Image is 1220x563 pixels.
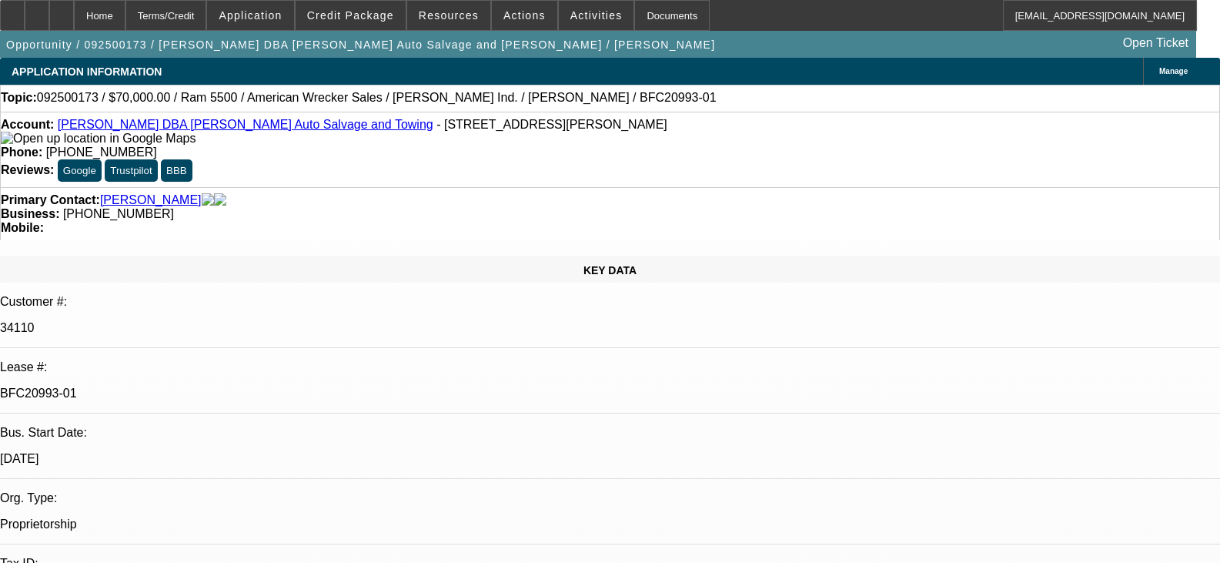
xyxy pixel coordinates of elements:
span: Application [219,9,282,22]
span: Manage [1159,67,1188,75]
img: facebook-icon.png [202,193,214,207]
span: Activities [570,9,623,22]
strong: Primary Contact: [1,193,100,207]
a: Open Ticket [1117,30,1195,56]
button: Credit Package [296,1,406,30]
span: Actions [503,9,546,22]
span: Resources [419,9,479,22]
span: [PHONE_NUMBER] [46,146,157,159]
img: linkedin-icon.png [214,193,226,207]
strong: Phone: [1,146,42,159]
button: BBB [161,159,192,182]
strong: Mobile: [1,221,44,234]
button: Actions [492,1,557,30]
strong: Reviews: [1,163,54,176]
button: Resources [407,1,490,30]
span: Opportunity / 092500173 / [PERSON_NAME] DBA [PERSON_NAME] Auto Salvage and [PERSON_NAME] / [PERSO... [6,39,715,51]
button: Activities [559,1,634,30]
span: KEY DATA [583,264,637,276]
button: Trustpilot [105,159,157,182]
button: Application [207,1,293,30]
strong: Account: [1,118,54,131]
span: APPLICATION INFORMATION [12,65,162,78]
span: Credit Package [307,9,394,22]
a: [PERSON_NAME] [100,193,202,207]
a: [PERSON_NAME] DBA [PERSON_NAME] Auto Salvage and Towing [58,118,433,131]
span: 092500173 / $70,000.00 / Ram 5500 / American Wrecker Sales / [PERSON_NAME] Ind. / [PERSON_NAME] /... [37,91,717,105]
button: Google [58,159,102,182]
span: [PHONE_NUMBER] [63,207,174,220]
strong: Business: [1,207,59,220]
img: Open up location in Google Maps [1,132,196,146]
strong: Topic: [1,91,37,105]
span: - [STREET_ADDRESS][PERSON_NAME] [436,118,667,131]
a: View Google Maps [1,132,196,145]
